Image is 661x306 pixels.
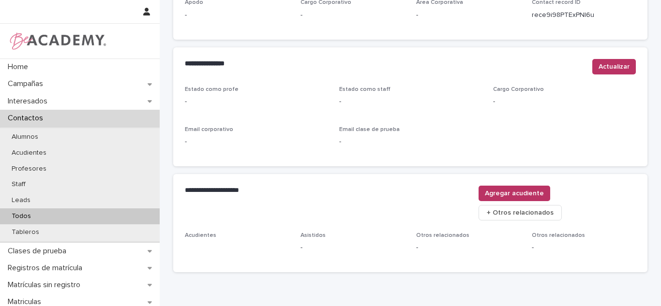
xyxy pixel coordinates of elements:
img: WPrjXfSUmiLcdUfaYY4Q [8,31,107,51]
p: Staff [4,180,33,189]
p: - [300,243,405,253]
p: Interesados [4,97,55,106]
button: Actualizar [592,59,636,74]
span: Cargo Corporativo [493,87,544,92]
p: Leads [4,196,38,204]
span: Otros relacionados [416,233,469,238]
span: Estado como profe [185,87,239,92]
p: - [185,97,328,107]
p: - [532,243,636,253]
span: Email clase de prueba [339,127,400,132]
p: Registros de matrícula [4,263,90,273]
span: Agregar acudiente [485,189,544,198]
p: Home [4,62,36,72]
p: - [339,97,482,107]
p: - [185,137,328,147]
span: Otros relacionados [532,233,585,238]
span: Asistidos [300,233,326,238]
span: Actualizar [599,62,630,72]
p: Alumnos [4,133,46,141]
button: Agregar acudiente [479,186,550,201]
span: + Otros relacionados [487,208,554,218]
p: Clases de prueba [4,247,74,256]
span: Acudientes [185,233,216,238]
button: + Otros relacionados [479,205,562,220]
p: Matrículas sin registro [4,280,88,290]
span: Estado como staff [339,87,391,92]
p: Acudientes [4,149,54,157]
p: Todos [4,212,39,220]
p: Tableros [4,228,47,236]
p: Contactos [4,114,51,123]
p: - [493,97,636,107]
p: - [339,137,482,147]
p: Profesores [4,165,54,173]
p: - [416,243,520,253]
span: Email corporativo [185,127,233,132]
p: Campañas [4,79,51,88]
